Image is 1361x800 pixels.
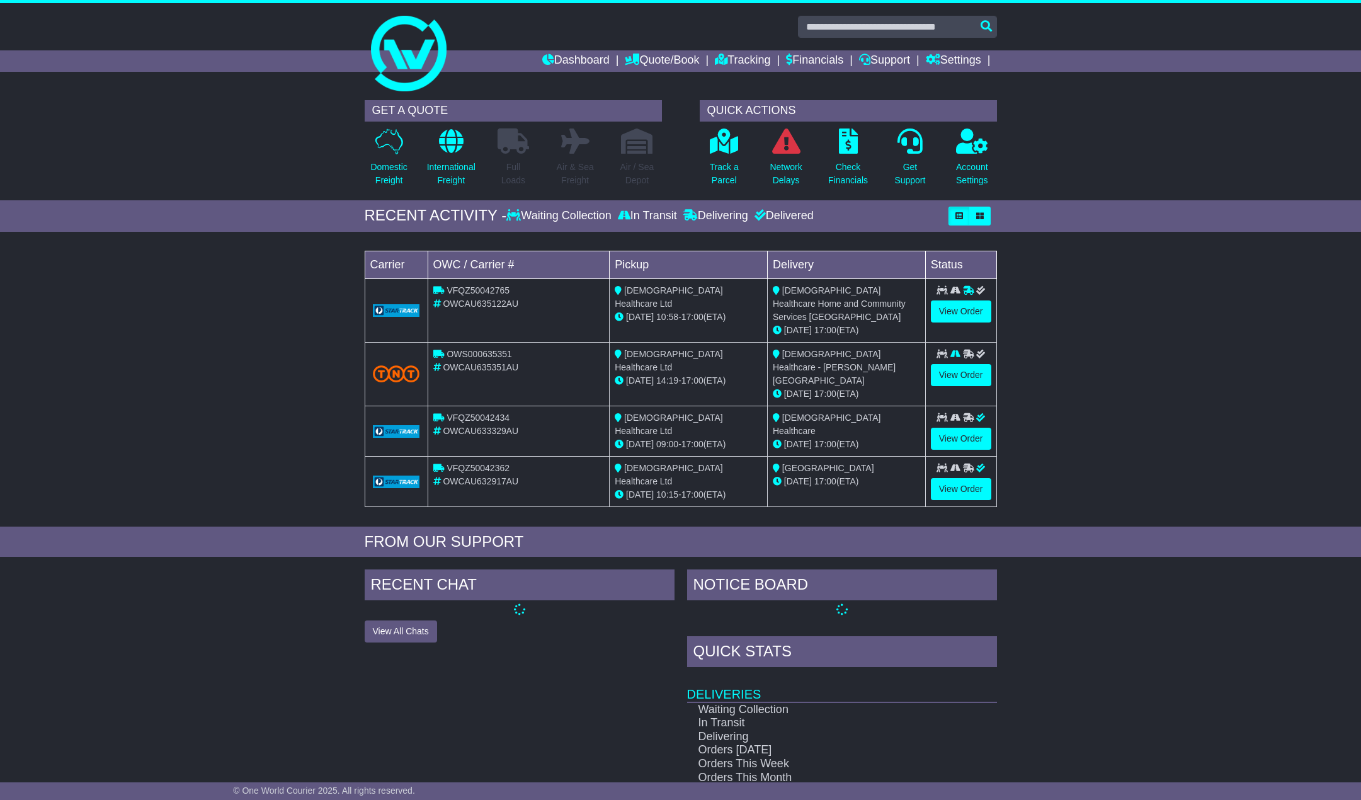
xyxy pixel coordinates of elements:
span: 17:00 [681,489,703,500]
td: Waiting Collection [687,702,952,717]
span: OWCAU635351AU [443,362,518,372]
span: [DATE] [626,312,654,322]
span: OWCAU635122AU [443,299,518,309]
span: [DATE] [626,489,654,500]
img: GetCarrierServiceLogo [373,476,420,488]
span: VFQZ50042765 [447,285,510,295]
a: Track aParcel [709,128,739,194]
td: In Transit [687,716,952,730]
span: 10:58 [656,312,678,322]
div: - (ETA) [615,374,762,387]
td: Delivering [687,730,952,744]
a: Settings [926,50,981,72]
img: TNT_Domestic.png [373,365,420,382]
div: GET A QUOTE [365,100,662,122]
td: Pickup [610,251,768,278]
span: [DEMOGRAPHIC_DATA] Healthcare [773,413,881,436]
a: View Order [931,300,991,323]
span: [DATE] [784,389,812,399]
td: OWC / Carrier # [428,251,610,278]
span: VFQZ50042362 [447,463,510,473]
a: View Order [931,428,991,450]
span: 17:00 [681,439,703,449]
span: 10:15 [656,489,678,500]
a: Dashboard [542,50,610,72]
span: OWS000635351 [447,349,512,359]
div: QUICK ACTIONS [700,100,997,122]
span: 17:00 [814,439,836,449]
div: FROM OUR SUPPORT [365,533,997,551]
span: [GEOGRAPHIC_DATA] [782,463,874,473]
button: View All Chats [365,620,437,643]
span: [DEMOGRAPHIC_DATA] Healthcare - [PERSON_NAME][GEOGRAPHIC_DATA] [773,349,896,386]
a: Financials [786,50,843,72]
td: Orders This Week [687,757,952,771]
td: Deliveries [687,670,997,702]
td: Orders [DATE] [687,743,952,757]
p: Account Settings [956,161,988,187]
div: RECENT CHAT [365,569,675,603]
div: - (ETA) [615,488,762,501]
a: View Order [931,364,991,386]
a: Quote/Book [625,50,699,72]
span: VFQZ50042434 [447,413,510,423]
td: Status [925,251,996,278]
span: © One World Courier 2025. All rights reserved. [233,786,415,796]
div: (ETA) [773,438,920,451]
div: (ETA) [773,387,920,401]
a: Tracking [715,50,770,72]
p: Air & Sea Freight [557,161,594,187]
td: Orders This Month [687,771,952,785]
span: OWCAU632917AU [443,476,518,486]
div: NOTICE BOARD [687,569,997,603]
p: Air / Sea Depot [620,161,654,187]
div: Waiting Collection [506,209,614,223]
a: GetSupport [894,128,926,194]
p: Domestic Freight [370,161,407,187]
a: InternationalFreight [426,128,476,194]
span: [DEMOGRAPHIC_DATA] Healthcare Ltd [615,463,723,486]
p: Track a Parcel [710,161,739,187]
div: (ETA) [773,475,920,488]
span: [DEMOGRAPHIC_DATA] Healthcare Ltd [615,285,723,309]
a: Support [859,50,910,72]
img: GetCarrierServiceLogo [373,304,420,317]
span: [DATE] [626,375,654,386]
span: [DEMOGRAPHIC_DATA] Healthcare Ltd [615,349,723,372]
span: 17:00 [814,325,836,335]
a: NetworkDelays [769,128,802,194]
a: AccountSettings [955,128,989,194]
a: View Order [931,478,991,500]
span: 17:00 [814,389,836,399]
span: 17:00 [681,312,703,322]
span: [DATE] [626,439,654,449]
span: 14:19 [656,375,678,386]
a: CheckFinancials [828,128,868,194]
img: GetCarrierServiceLogo [373,425,420,438]
p: International Freight [427,161,475,187]
div: RECENT ACTIVITY - [365,207,507,225]
td: Carrier [365,251,428,278]
td: Delivery [767,251,925,278]
div: Delivered [751,209,814,223]
span: 17:00 [814,476,836,486]
span: 17:00 [681,375,703,386]
p: Check Financials [828,161,868,187]
div: In Transit [615,209,680,223]
span: [DEMOGRAPHIC_DATA] Healthcare Ltd [615,413,723,436]
div: Delivering [680,209,751,223]
span: [DATE] [784,439,812,449]
div: - (ETA) [615,438,762,451]
div: Quick Stats [687,636,997,670]
p: Get Support [894,161,925,187]
span: [DATE] [784,476,812,486]
a: DomesticFreight [370,128,407,194]
span: [DATE] [784,325,812,335]
div: (ETA) [773,324,920,337]
span: 09:00 [656,439,678,449]
div: - (ETA) [615,311,762,324]
p: Full Loads [498,161,529,187]
span: OWCAU633329AU [443,426,518,436]
span: [DEMOGRAPHIC_DATA] Healthcare Home and Community Services [GEOGRAPHIC_DATA] [773,285,906,322]
p: Network Delays [770,161,802,187]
